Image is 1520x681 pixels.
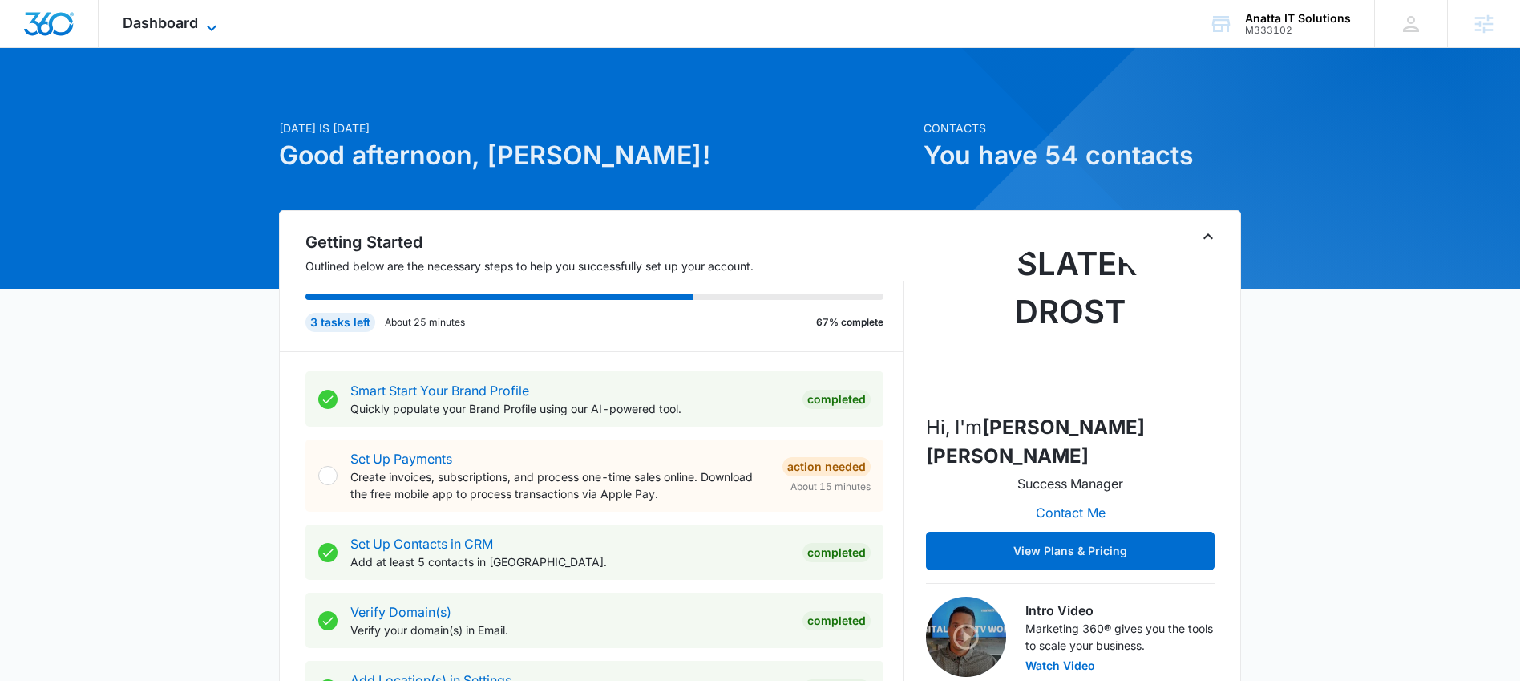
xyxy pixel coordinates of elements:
[1017,474,1123,493] p: Success Manager
[350,622,790,638] p: Verify your domain(s) in Email.
[802,611,871,630] div: Completed
[802,543,871,562] div: Completed
[385,315,465,330] p: About 25 minutes
[305,257,904,274] p: Outlined below are the necessary steps to help you successfully set up your account.
[926,597,1006,677] img: Intro Video
[123,14,198,31] span: Dashboard
[305,313,375,332] div: 3 tasks left
[350,553,790,570] p: Add at least 5 contacts in [GEOGRAPHIC_DATA].
[790,480,871,494] span: About 15 minutes
[990,240,1150,400] img: Slater Drost
[924,120,1241,136] p: Contacts
[926,413,1215,471] p: Hi, I'm
[350,383,529,399] a: Smart Start Your Brand Profile
[926,532,1215,570] button: View Plans & Pricing
[1025,660,1095,671] button: Watch Video
[350,400,790,417] p: Quickly populate your Brand Profile using our AI-powered tool.
[1245,12,1351,25] div: account name
[350,604,451,620] a: Verify Domain(s)
[1025,601,1215,620] h3: Intro Video
[782,457,871,476] div: Action Needed
[305,230,904,254] h2: Getting Started
[350,536,493,552] a: Set Up Contacts in CRM
[1020,493,1122,532] button: Contact Me
[924,136,1241,175] h1: You have 54 contacts
[350,468,770,502] p: Create invoices, subscriptions, and process one-time sales online. Download the free mobile app t...
[350,451,452,467] a: Set Up Payments
[279,120,914,136] p: [DATE] is [DATE]
[279,136,914,175] h1: Good afternoon, [PERSON_NAME]!
[1199,227,1218,246] button: Toggle Collapse
[1025,620,1215,654] p: Marketing 360® gives you the tools to scale your business.
[816,315,883,330] p: 67% complete
[1245,25,1351,36] div: account id
[802,390,871,409] div: Completed
[926,415,1145,468] strong: [PERSON_NAME] [PERSON_NAME]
